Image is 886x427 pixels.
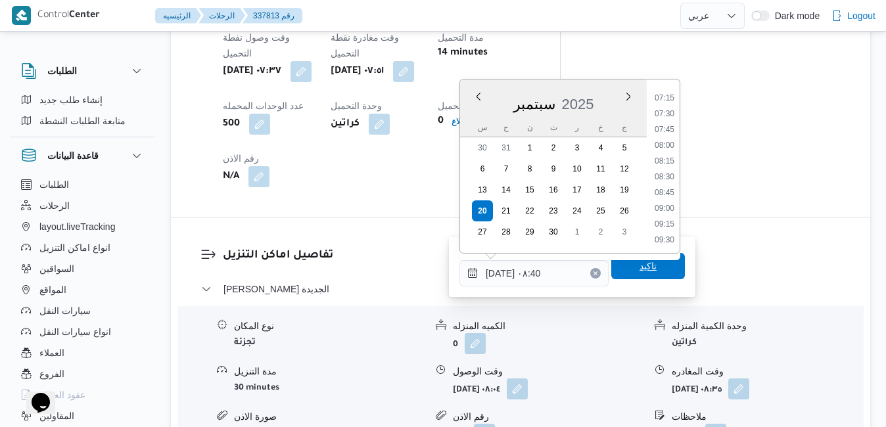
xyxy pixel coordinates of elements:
[672,319,863,333] div: وحدة الكمية المنزله
[16,237,150,258] button: انواع اماكن التنزيل
[614,200,635,221] div: day-26
[567,179,588,200] div: day-17
[590,158,611,179] div: day-11
[47,63,77,79] h3: الطلبات
[201,281,841,297] button: [PERSON_NAME] الجديدة
[11,89,155,137] div: الطلبات
[16,89,150,110] button: إنشاء طلب جديد
[519,137,540,158] div: day-1
[543,200,564,221] div: day-23
[614,137,635,158] div: day-5
[39,324,111,340] span: انواع سيارات النقل
[472,118,493,137] div: س
[16,279,150,300] button: المواقع
[438,114,444,129] b: 0
[519,179,540,200] div: day-15
[649,154,680,168] li: 08:15
[16,405,150,426] button: المقاولين
[472,158,493,179] div: day-6
[453,410,644,424] div: رقم الاذن
[39,113,126,129] span: متابعة الطلبات النشطة
[13,374,55,414] iframe: chat widget
[39,366,64,382] span: الفروع
[223,281,329,297] span: [PERSON_NAME] الجديدة
[223,116,240,132] b: 500
[496,158,517,179] div: day-7
[69,11,100,21] b: Center
[223,64,281,79] b: [DATE] ٠٧:٣٧
[543,158,564,179] div: day-9
[39,408,74,424] span: المقاولين
[39,345,64,361] span: العملاء
[567,137,588,158] div: day-3
[39,282,66,298] span: المواقع
[512,95,555,113] div: Button. Open the month selector. سبتمبر is currently selected.
[649,123,680,136] li: 07:45
[331,64,384,79] b: [DATE] ٠٧:٥١
[543,118,564,137] div: ث
[847,8,875,24] span: Logout
[438,32,484,43] span: مدة التحميل
[623,91,634,102] button: Next month
[39,387,85,403] span: عقود العملاء
[472,137,493,158] div: day-30
[234,338,256,348] b: تجزئة
[47,148,99,164] h3: قاعدة البيانات
[472,221,493,242] div: day-27
[672,365,863,378] div: وقت المغادره
[561,95,594,113] div: Button. Open the year selector. 2025 is currently selected.
[223,169,239,185] b: N/A
[438,101,523,111] span: مرفقات نقطة التحميل
[614,158,635,179] div: day-12
[198,8,245,24] button: الرحلات
[496,179,517,200] div: day-14
[39,177,69,192] span: الطلبات
[590,137,611,158] div: day-4
[223,153,259,164] span: رقم الاذن
[16,174,150,195] button: الطلبات
[519,200,540,221] div: day-22
[649,202,680,215] li: 09:00
[611,253,685,279] button: تاكيد
[234,384,279,393] b: 30 minutes
[459,260,609,286] input: Press the down key to enter a popover containing a calendar. Press the escape key to close the po...
[16,363,150,384] button: الفروع
[155,8,201,24] button: الرئيسيه
[453,365,644,378] div: وقت الوصول
[672,386,722,395] b: [DATE] ٠٨:٣٥
[21,148,145,164] button: قاعدة البيانات
[770,11,820,21] span: Dark mode
[39,240,110,256] span: انواع اماكن التنزيل
[649,107,680,120] li: 07:30
[519,221,540,242] div: day-29
[590,118,611,137] div: خ
[453,319,644,333] div: الكميه المنزله
[672,338,697,348] b: كراتين
[471,137,636,242] div: month-٢٠٢٥-٠٩
[649,217,680,231] li: 09:15
[234,319,425,333] div: نوع المكان
[590,179,611,200] div: day-18
[496,200,517,221] div: day-21
[12,6,31,25] img: X8yXhbKr1z7QwAAAABJRU5ErkJggg==
[567,118,588,137] div: ر
[561,96,594,112] span: 2025
[649,91,680,104] li: 07:15
[234,365,425,378] div: مدة التنزيل
[496,137,517,158] div: day-31
[39,92,103,108] span: إنشاء طلب جديد
[438,45,488,61] b: 14 minutes
[39,198,70,213] span: الرحلات
[234,410,425,424] div: صورة الاذن
[331,32,400,58] span: وقت مغادرة نقطة التحميل
[16,216,150,237] button: layout.liveTracking
[16,195,150,216] button: الرحلات
[223,247,841,265] h3: تفاصيل اماكن التنزيل
[473,91,484,102] button: Previous Month
[519,158,540,179] div: day-8
[39,261,74,277] span: السواقين
[567,221,588,242] div: day-1
[614,221,635,242] div: day-3
[16,258,150,279] button: السواقين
